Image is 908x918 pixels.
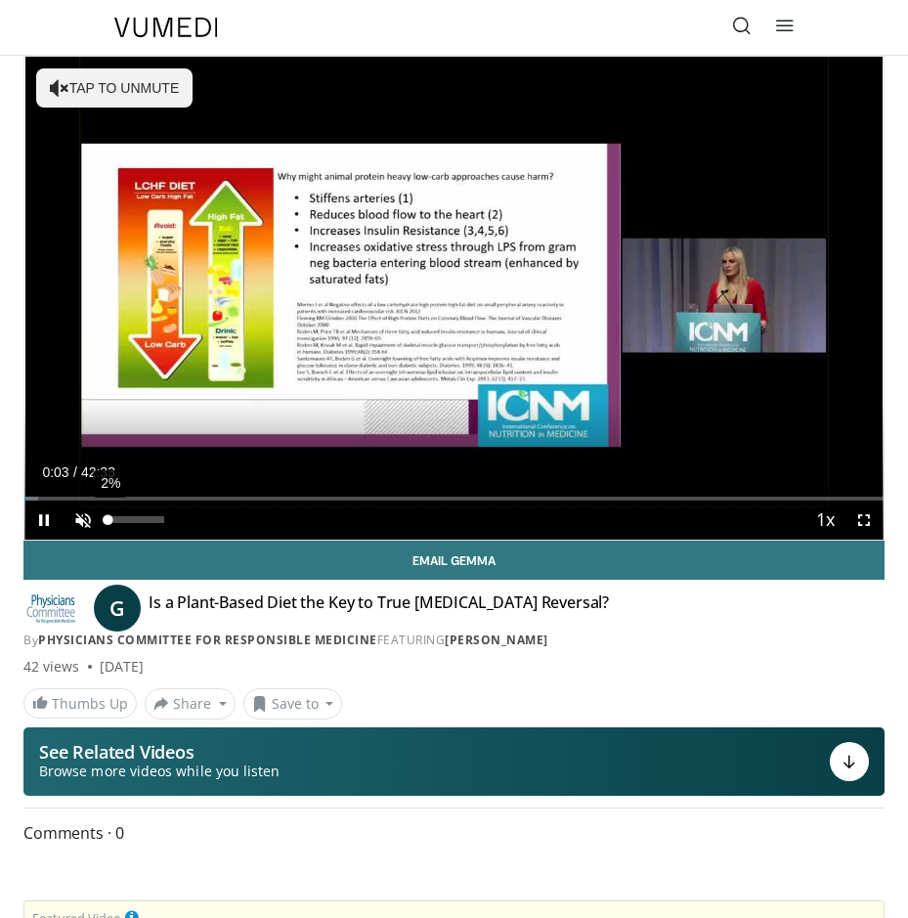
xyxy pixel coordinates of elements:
[145,688,236,720] button: Share
[108,516,163,523] div: Volume Level
[38,632,377,648] a: Physicians Committee for Responsible Medicine
[23,632,885,649] div: By FEATURING
[24,497,884,501] div: Progress Bar
[39,762,280,781] span: Browse more videos while you listen
[23,592,78,624] img: Physicians Committee for Responsible Medicine
[73,464,77,480] span: /
[23,688,137,719] a: Thumbs Up
[23,727,885,796] button: See Related Videos Browse more videos while you listen
[39,742,280,762] p: See Related Videos
[36,68,193,108] button: Tap to unmute
[64,501,103,540] button: Unmute
[81,464,115,480] span: 42:33
[805,501,844,540] button: Playback Rate
[445,632,548,648] a: [PERSON_NAME]
[100,657,144,677] div: [DATE]
[24,57,884,540] video-js: Video Player
[23,541,885,580] a: Email Gemma
[42,464,68,480] span: 0:03
[23,657,80,677] span: 42 views
[94,585,141,632] a: G
[24,501,64,540] button: Pause
[149,592,609,624] h4: Is a Plant-Based Diet the Key to True [MEDICAL_DATA] Reversal?
[23,820,885,846] span: Comments 0
[114,18,218,37] img: VuMedi Logo
[243,688,343,720] button: Save to
[844,501,884,540] button: Fullscreen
